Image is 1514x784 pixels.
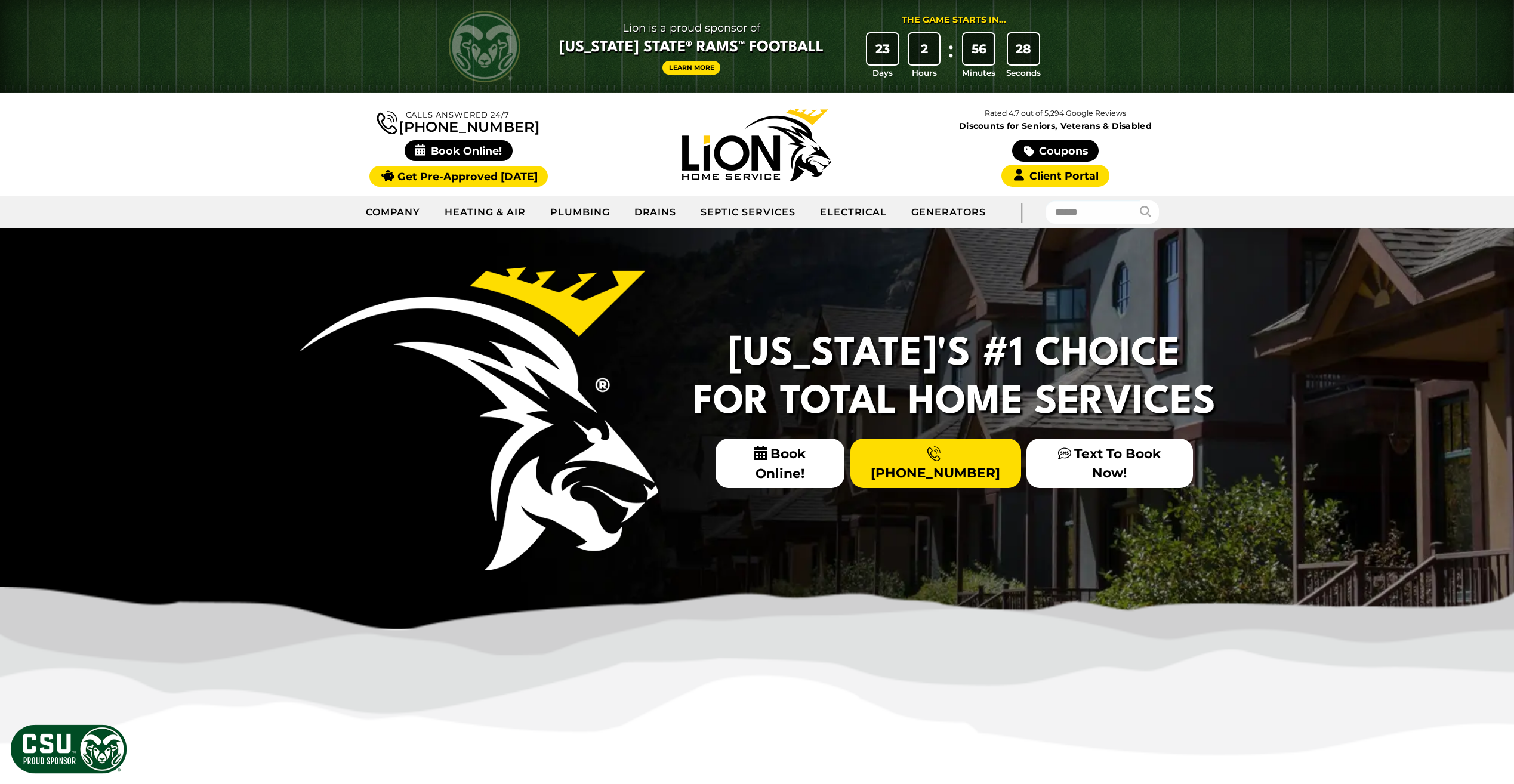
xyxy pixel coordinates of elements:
a: Learn More [662,61,721,75]
div: 28 [1008,33,1039,64]
a: Generators [899,197,998,227]
a: Text To Book Now! [1026,439,1192,487]
div: 2 [909,33,940,64]
a: Septic Services [689,197,807,227]
img: Lion Home Service [682,109,831,181]
a: Plumbing [538,197,622,227]
a: Electrical [808,197,900,227]
a: Client Portal [1001,165,1109,187]
a: Heating & Air [433,197,538,227]
a: Coupons [1012,140,1098,162]
a: Drains [622,197,689,227]
div: : [945,33,957,79]
a: Company [354,197,433,227]
span: Lion is a proud sponsor of [559,18,824,38]
h2: [US_STATE]'s #1 Choice For Total Home Services [686,331,1223,427]
span: Book Online! [716,439,845,488]
div: The Game Starts in... [902,14,1006,27]
a: [PHONE_NUMBER] [377,109,539,134]
span: Hours [912,67,937,79]
div: 23 [867,33,898,64]
span: Seconds [1006,67,1041,79]
span: Minutes [962,67,995,79]
a: [PHONE_NUMBER] [850,439,1021,487]
img: CSU Rams logo [449,11,520,82]
div: 56 [963,33,994,64]
span: Discounts for Seniors, Veterans & Disabled [909,122,1202,130]
span: Book Online! [405,140,513,161]
p: Rated 4.7 out of 5,294 Google Reviews [906,107,1204,120]
span: Days [872,67,893,79]
a: Get Pre-Approved [DATE] [369,166,548,187]
span: [US_STATE] State® Rams™ Football [559,38,824,58]
div: | [998,196,1046,228]
img: CSU Sponsor Badge [9,723,128,775]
